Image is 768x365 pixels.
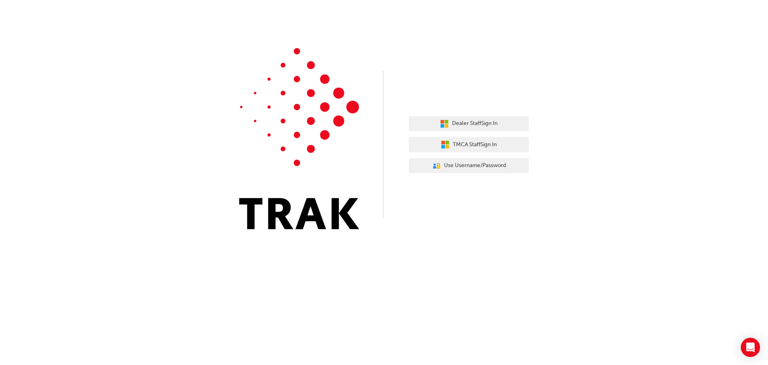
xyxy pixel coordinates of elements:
button: Dealer StaffSign In [409,116,529,131]
span: Dealer Staff Sign In [452,119,498,128]
div: Open Intercom Messenger [741,338,760,357]
img: Trak [239,48,359,229]
span: TMCA Staff Sign In [453,140,497,149]
button: TMCA StaffSign In [409,137,529,152]
button: Use Username/Password [409,158,529,173]
span: Use Username/Password [444,161,506,170]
